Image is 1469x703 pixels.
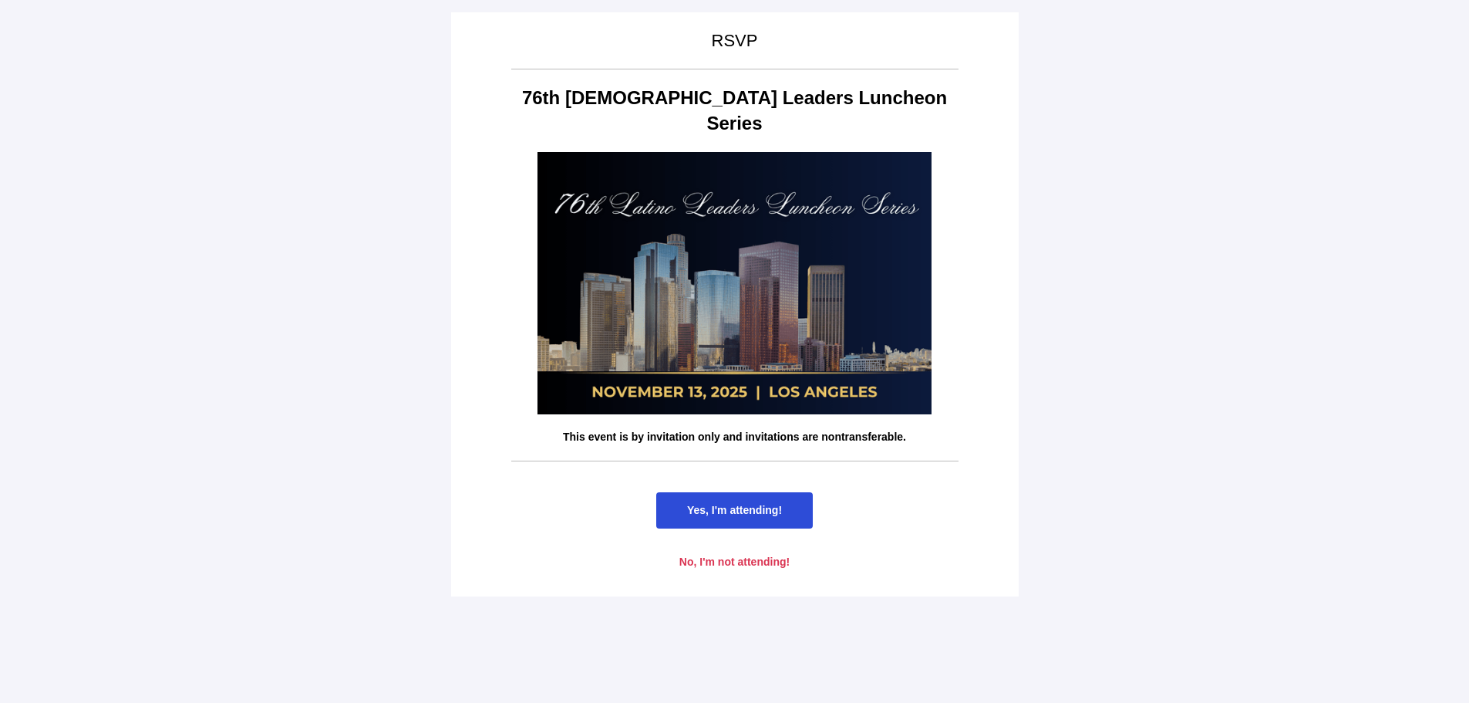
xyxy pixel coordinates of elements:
span: RSVP [712,31,758,50]
table: divider [511,461,959,461]
span: No, I'm not attending! [679,556,790,568]
a: Yes, I'm attending! [656,492,813,529]
strong: 76th [DEMOGRAPHIC_DATA] Leaders Luncheon Series [522,87,947,134]
span: Yes, I'm attending! [687,504,782,516]
strong: This event is by invitation only and invitations are nontransferable. [563,431,906,443]
a: No, I'm not attending! [649,544,820,580]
